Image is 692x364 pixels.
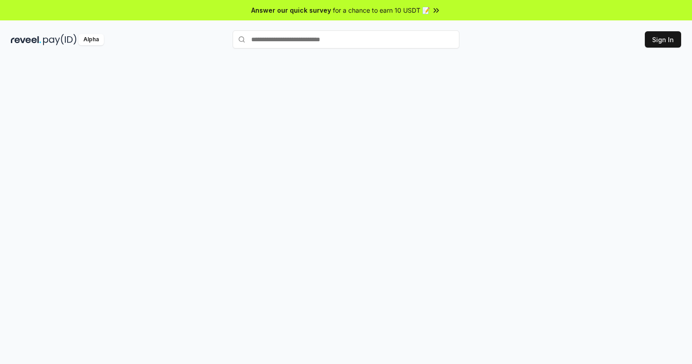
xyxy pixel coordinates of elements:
span: Answer our quick survey [251,5,331,15]
span: for a chance to earn 10 USDT 📝 [333,5,430,15]
img: reveel_dark [11,34,41,45]
div: Alpha [78,34,104,45]
button: Sign In [645,31,681,48]
img: pay_id [43,34,77,45]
